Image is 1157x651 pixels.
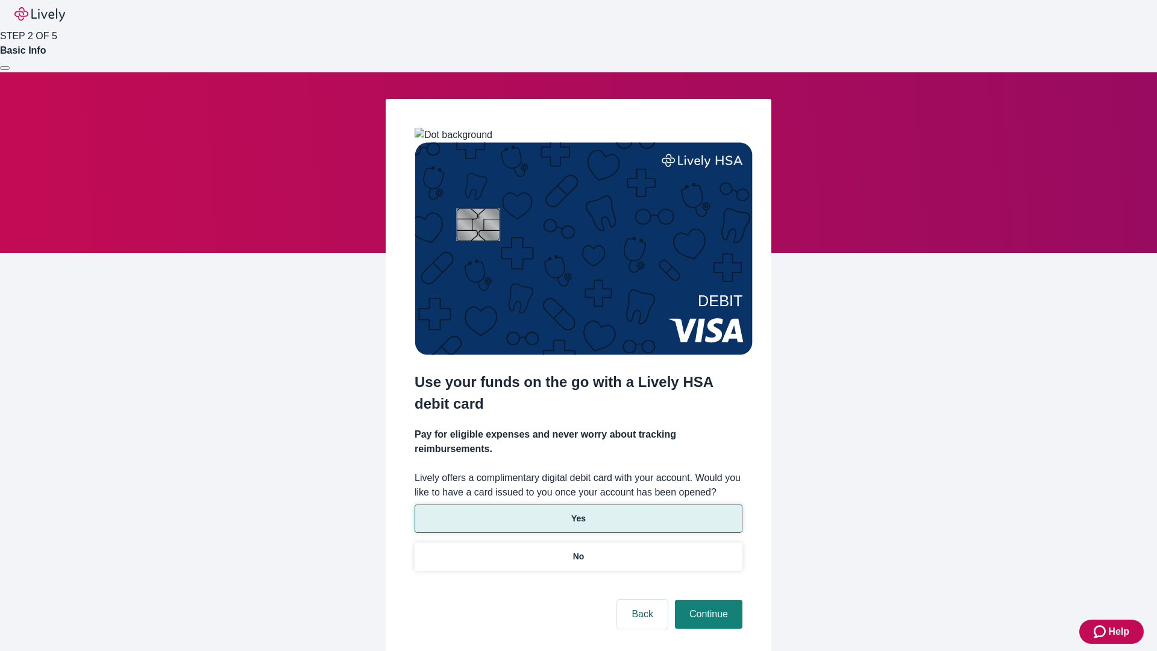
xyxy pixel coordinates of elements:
[1079,620,1144,644] button: Zendesk support iconHelp
[415,371,742,415] h2: Use your funds on the go with a Lively HSA debit card
[415,505,742,533] button: Yes
[1108,624,1129,639] span: Help
[415,142,753,355] img: Debit card
[415,542,742,571] button: No
[675,600,742,629] button: Continue
[14,7,65,22] img: Lively
[573,550,585,563] p: No
[617,600,668,629] button: Back
[415,471,742,500] label: Lively offers a complimentary digital debit card with your account. Would you like to have a card...
[1094,624,1108,639] svg: Zendesk support icon
[571,512,586,525] p: Yes
[415,128,492,142] img: Dot background
[415,427,742,456] h4: Pay for eligible expenses and never worry about tracking reimbursements.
